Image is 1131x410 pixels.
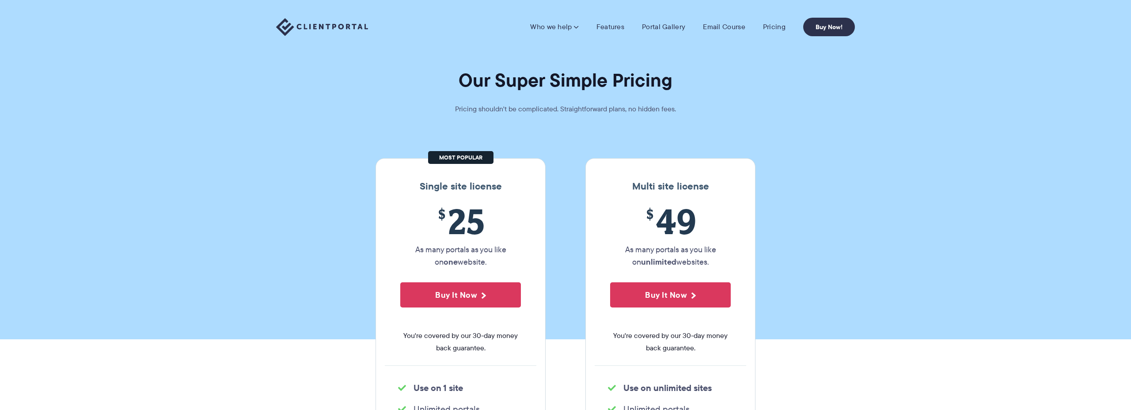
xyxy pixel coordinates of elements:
button: Buy It Now [400,282,521,307]
p: Pricing shouldn't be complicated. Straightforward plans, no hidden fees. [433,103,698,115]
p: As many portals as you like on websites. [610,243,731,268]
button: Buy It Now [610,282,731,307]
a: Email Course [703,23,745,31]
span: You're covered by our 30-day money back guarantee. [400,330,521,354]
span: 25 [400,201,521,241]
strong: unlimited [641,256,676,268]
h3: Single site license [385,181,536,192]
span: You're covered by our 30-day money back guarantee. [610,330,731,354]
a: Who we help [530,23,578,31]
h3: Multi site license [595,181,746,192]
strong: Use on 1 site [414,381,463,395]
strong: Use on unlimited sites [623,381,712,395]
a: Buy Now! [803,18,855,36]
a: Pricing [763,23,786,31]
a: Features [596,23,624,31]
p: As many portals as you like on website. [400,243,521,268]
span: 49 [610,201,731,241]
a: Portal Gallery [642,23,685,31]
strong: one [444,256,458,268]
